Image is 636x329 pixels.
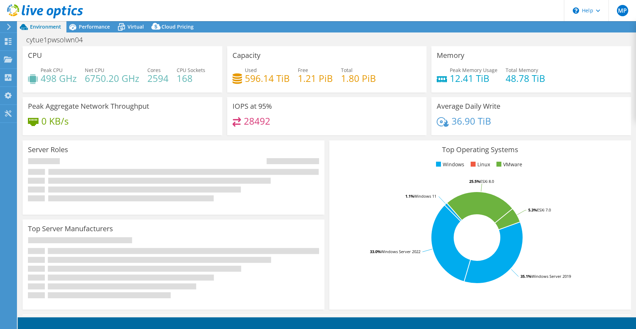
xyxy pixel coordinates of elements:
tspan: ESXi 8.0 [480,179,494,184]
h3: CPU [28,52,42,59]
h3: IOPS at 95% [232,102,272,110]
tspan: 25.5% [469,179,480,184]
span: Total [341,67,353,73]
span: Used [245,67,257,73]
h4: 12.41 TiB [450,74,497,82]
span: MP [617,5,628,16]
h4: 2594 [147,74,169,82]
span: Net CPU [85,67,104,73]
span: Peak CPU [41,67,63,73]
tspan: 1.1% [405,193,414,199]
tspan: 5.3% [528,207,537,213]
h4: 6750.20 GHz [85,74,139,82]
span: Cloud Pricing [161,23,194,30]
h4: 1.80 PiB [341,74,376,82]
h1: cytue1pwsolwn04 [23,36,94,44]
li: VMware [495,161,522,168]
h4: 0 KB/s [41,117,69,125]
span: Environment [30,23,61,30]
tspan: ESXi 7.0 [537,207,551,213]
span: CPU Sockets [177,67,205,73]
span: Cores [147,67,161,73]
h3: Server Roles [28,146,68,154]
span: Total Memory [506,67,538,73]
li: Linux [469,161,490,168]
h4: 1.21 PiB [298,74,333,82]
h3: Average Daily Write [437,102,500,110]
tspan: Windows Server 2019 [531,274,571,279]
tspan: 35.1% [520,274,531,279]
h3: Top Server Manufacturers [28,225,113,233]
tspan: 33.0% [370,249,381,254]
span: Free [298,67,308,73]
h3: Peak Aggregate Network Throughput [28,102,149,110]
h3: Top Operating Systems [335,146,626,154]
h3: Capacity [232,52,260,59]
h4: 36.90 TiB [452,117,491,125]
tspan: Windows Server 2022 [381,249,420,254]
span: Performance [79,23,110,30]
span: Peak Memory Usage [450,67,497,73]
h4: 498 GHz [41,74,77,82]
h3: Memory [437,52,464,59]
tspan: Windows 11 [414,193,436,199]
h4: 596.14 TiB [245,74,290,82]
h4: 28492 [244,117,270,125]
span: Virtual [128,23,144,30]
h4: 168 [177,74,205,82]
h4: 48.78 TiB [506,74,545,82]
svg: \n [573,7,579,14]
li: Windows [434,161,464,168]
